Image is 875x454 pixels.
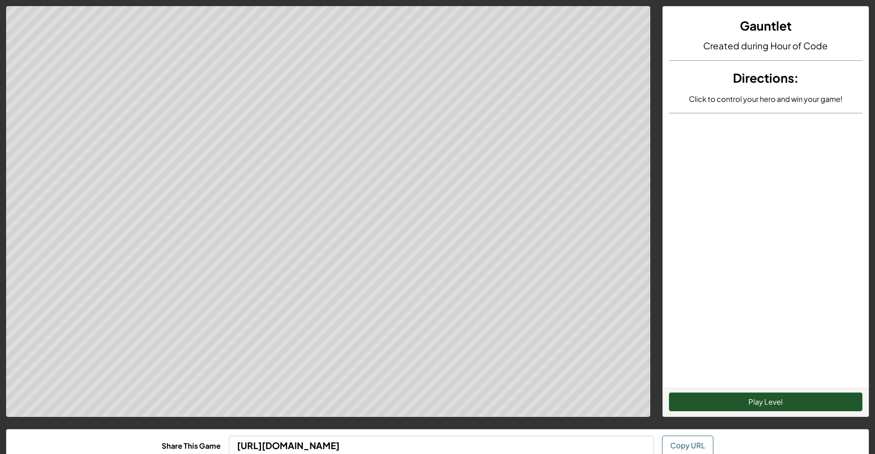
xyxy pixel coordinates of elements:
h3: Gauntlet [669,17,862,35]
b: Share This Game [162,441,221,450]
h3: : [669,69,862,87]
button: Play Level [669,392,862,411]
h4: Created during Hour of Code [669,39,862,52]
p: Click to control your hero and win your game! [669,93,862,105]
span: Copy URL [670,441,705,450]
span: Directions [733,70,794,86]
